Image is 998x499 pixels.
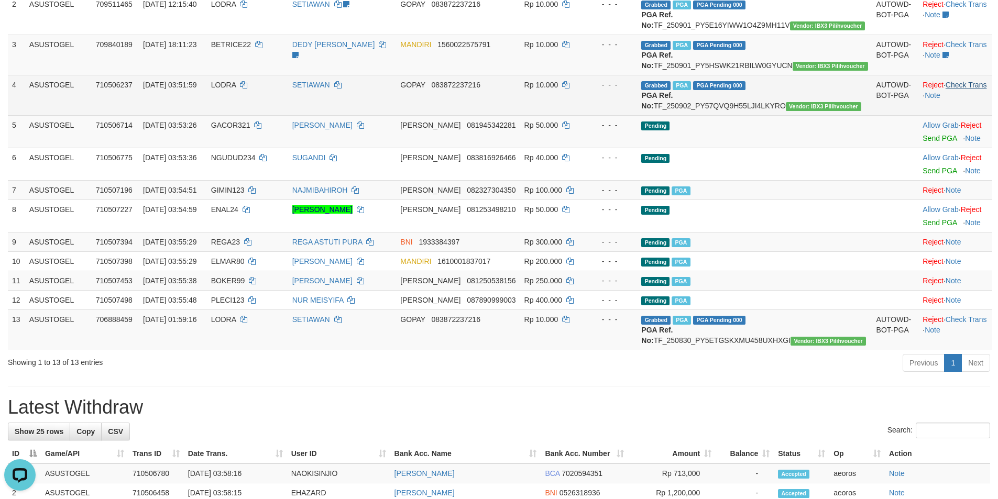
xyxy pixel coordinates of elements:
a: Note [946,296,961,304]
span: PGA [672,277,690,286]
a: [PERSON_NAME] [292,257,353,265]
a: Send PGA [923,134,957,142]
a: Reject [923,186,944,194]
span: [PERSON_NAME] [400,186,460,194]
a: Reject [961,205,982,214]
a: Next [961,354,990,372]
td: ASUSTOGEL [25,35,92,75]
span: · [923,205,960,214]
span: 709840189 [96,40,133,49]
span: BNI [400,238,412,246]
span: Marked by aeoros [673,81,691,90]
span: Marked by aeoheing [673,1,691,9]
a: DEDY [PERSON_NAME] [292,40,375,49]
span: Marked by aeoros [673,316,691,325]
span: Copy 081945342281 to clipboard [467,121,516,129]
span: REGA23 [211,238,240,246]
a: Reject [923,238,944,246]
td: · · [918,309,992,350]
a: Reject [961,153,982,162]
td: 710506780 [128,463,184,483]
span: [DATE] 18:11:23 [143,40,196,49]
span: Pending [641,154,670,163]
td: 13 [8,309,25,350]
td: Rp 713,000 [628,463,716,483]
span: Copy [76,427,95,436]
th: Balance: activate to sort column ascending [716,444,774,463]
td: · [918,199,992,232]
a: NAJMIBAHIROH [292,186,348,194]
td: 10 [8,251,25,271]
td: ASUSTOGEL [25,148,92,180]
span: BETRICE22 [211,40,251,49]
label: Search: [887,423,990,438]
a: Reject [923,257,944,265]
th: Bank Acc. Number: activate to sort column ascending [541,444,628,463]
div: - - - [591,237,633,247]
a: [PERSON_NAME] [292,276,353,285]
td: · [918,232,992,251]
span: · [923,121,960,129]
a: Reject [923,296,944,304]
a: Note [925,326,940,334]
a: Note [965,167,981,175]
a: Show 25 rows [8,423,70,440]
td: ASUSTOGEL [25,75,92,115]
div: - - - [591,185,633,195]
a: Note [946,276,961,285]
a: CSV [101,423,130,440]
span: Copy 087890999003 to clipboard [467,296,516,304]
span: Vendor URL: https://payment5.1velocity.biz [793,62,868,71]
span: Accepted [778,489,809,498]
span: 710506237 [96,81,133,89]
span: 706888459 [96,315,133,324]
a: Reject [923,40,944,49]
a: Check Trans [946,315,987,324]
a: SETIAWAN [292,81,330,89]
span: Copy 083816926466 to clipboard [467,153,516,162]
span: 710507394 [96,238,133,246]
div: Showing 1 to 13 of 13 entries [8,353,408,368]
span: [DATE] 03:55:29 [143,238,196,246]
span: ENAL24 [211,205,238,214]
span: Copy 7020594351 to clipboard [562,469,602,478]
td: · [918,271,992,290]
span: GACOR321 [211,121,250,129]
span: Copy 081253498210 to clipboard [467,205,516,214]
th: Amount: activate to sort column ascending [628,444,716,463]
a: Check Trans [946,81,987,89]
span: Rp 100.000 [524,186,562,194]
div: - - - [591,314,633,325]
th: Trans ID: activate to sort column ascending [128,444,184,463]
span: [PERSON_NAME] [400,153,460,162]
span: Copy 1610001837017 to clipboard [437,257,490,265]
button: Open LiveChat chat widget [4,4,36,36]
a: Note [889,469,905,478]
td: ASUSTOGEL [25,199,92,232]
span: 710507398 [96,257,133,265]
span: Rp 250.000 [524,276,562,285]
td: ASUSTOGEL [25,251,92,271]
td: TF_250901_PY5HSWK21RBILW0GYUCN [637,35,872,75]
span: [DATE] 03:55:48 [143,296,196,304]
a: [PERSON_NAME] [292,121,353,129]
a: Note [946,238,961,246]
td: 8 [8,199,25,232]
a: Copy [70,423,102,440]
a: Note [965,218,981,227]
b: PGA Ref. No: [641,326,673,345]
span: Copy 1560022575791 to clipboard [437,40,490,49]
span: · [923,153,960,162]
div: - - - [591,275,633,286]
a: Reject [923,315,944,324]
div: - - - [591,256,633,267]
td: · [918,290,992,309]
span: Rp 10.000 [524,40,558,49]
span: Vendor URL: https://payment5.1velocity.biz [791,337,866,346]
span: Grabbed [641,41,671,50]
td: 9 [8,232,25,251]
span: Rp 50.000 [524,121,558,129]
span: Vendor URL: https://payment5.1velocity.biz [790,21,865,30]
span: Pending [641,238,670,247]
td: AUTOWD-BOT-PGA [872,35,919,75]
